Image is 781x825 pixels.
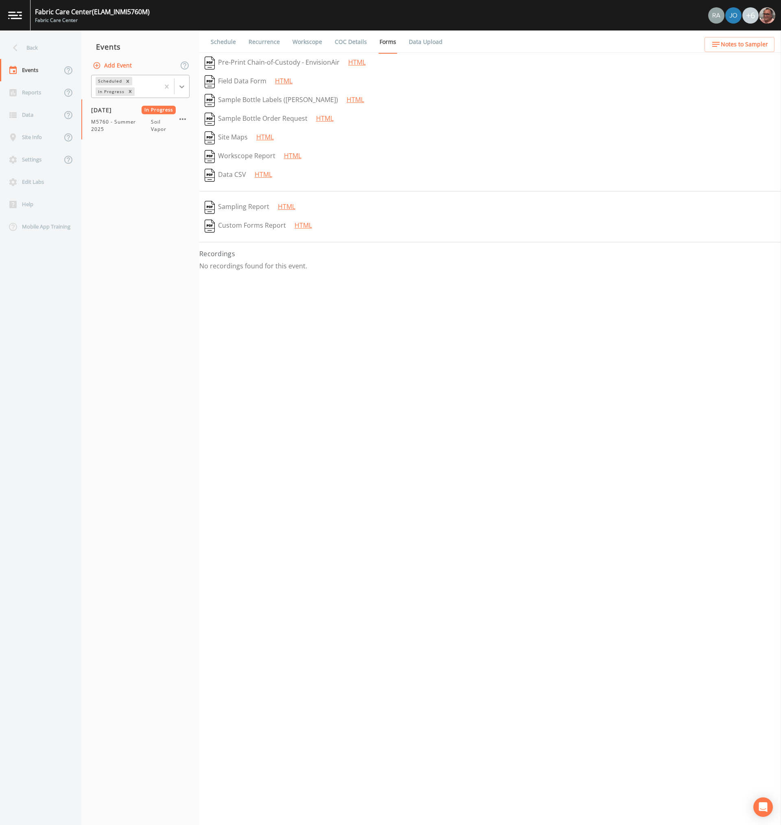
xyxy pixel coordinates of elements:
span: Notes to Sampler [721,39,768,50]
div: Fabric Care Center (ELAM_INMI5760M) [35,7,150,17]
a: HTML [256,133,274,141]
div: Josh Dutton [725,7,742,24]
button: Data CSV [199,166,251,185]
img: svg%3e [205,150,215,163]
a: [DATE]In ProgressM5760 - Summer 2025Soil Vapor [81,99,199,140]
img: svg%3e [205,201,215,214]
a: HTML [284,151,301,160]
a: Data Upload [408,30,444,53]
span: M5760 - Summer 2025 [91,118,151,133]
span: Soil Vapor [151,118,176,133]
button: Field Data Form [199,72,272,91]
p: No recordings found for this event. [199,262,781,270]
img: svg%3e [205,131,215,144]
img: eb8b2c35ded0d5aca28d215f14656a61 [725,7,742,24]
a: HTML [278,202,295,211]
div: Fabric Care Center [35,17,150,24]
div: +6 [742,7,759,24]
div: Events [81,37,199,57]
a: HTML [348,58,366,67]
img: logo [8,11,22,19]
button: Sampling Report [199,198,275,217]
button: Sample Bottle Labels ([PERSON_NAME]) [199,91,343,110]
a: HTML [347,95,364,104]
button: Site Maps [199,128,253,147]
img: svg%3e [205,113,215,126]
a: HTML [255,170,272,179]
img: svg%3e [205,75,215,88]
span: In Progress [142,106,176,114]
a: HTML [295,221,312,230]
div: Radlie J Storer [708,7,725,24]
img: 7493944169e4cb9b715a099ebe515ac2 [708,7,724,24]
img: svg%3e [205,57,215,70]
img: svg%3e [205,169,215,182]
span: [DATE] [91,106,118,114]
a: HTML [275,76,292,85]
button: Pre-Print Chain-of-Custody - EnvisionAir [199,54,345,72]
button: Custom Forms Report [199,217,291,235]
a: Schedule [209,30,237,53]
button: Add Event [91,58,135,73]
button: Sample Bottle Order Request [199,110,313,128]
a: Forms [378,30,397,54]
button: Workscope Report [199,147,281,166]
div: In Progress [96,87,126,96]
img: svg%3e [205,94,215,107]
div: Open Intercom Messenger [753,797,773,817]
a: COC Details [334,30,368,53]
div: Remove In Progress [126,87,135,96]
button: Notes to Sampler [705,37,774,52]
a: HTML [316,114,334,123]
div: Remove Scheduled [123,77,132,85]
a: Recurrence [247,30,281,53]
img: svg%3e [205,220,215,233]
a: Workscope [291,30,323,53]
h4: Recordings [199,249,781,259]
img: e2d790fa78825a4bb76dcb6ab311d44c [759,7,775,24]
div: Scheduled [96,77,123,85]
